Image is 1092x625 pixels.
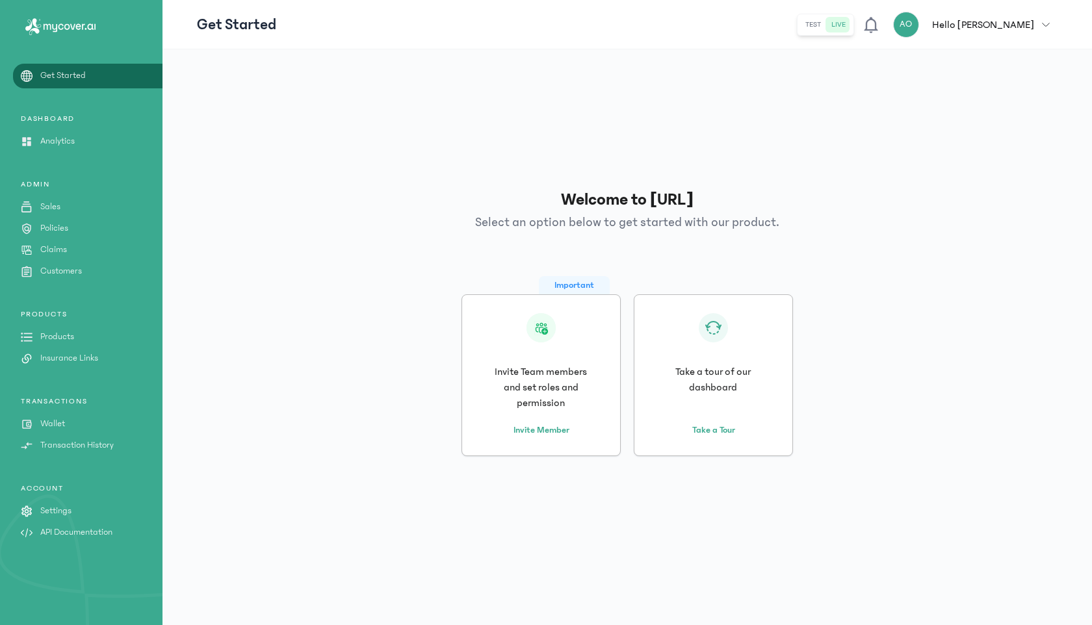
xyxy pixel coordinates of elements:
[197,14,276,35] p: Get Started
[40,351,98,365] p: Insurance Links
[40,69,86,83] p: Get Started
[40,222,68,235] p: Policies
[40,526,112,539] p: API Documentation
[932,17,1034,32] p: Hello [PERSON_NAME]
[40,504,71,518] p: Settings
[40,134,75,148] p: Analytics
[40,200,60,214] p: Sales
[486,364,595,411] p: Invite Team members and set roles and permission
[826,17,851,32] button: live
[658,364,768,395] p: Take a tour of our dashboard
[40,439,114,452] p: Transaction History
[40,417,65,431] p: Wallet
[893,12,1058,38] button: AOHello [PERSON_NAME]
[40,330,74,344] p: Products
[40,264,82,278] p: Customers
[800,17,826,32] button: test
[893,12,919,38] div: AO
[40,243,67,257] p: Claims
[561,187,694,212] h1: Welcome to [URL]
[475,212,779,232] p: Select an option below to get started with our product.
[692,408,735,437] button: Take a Tour
[539,276,610,294] span: Important
[513,424,569,437] a: Invite Member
